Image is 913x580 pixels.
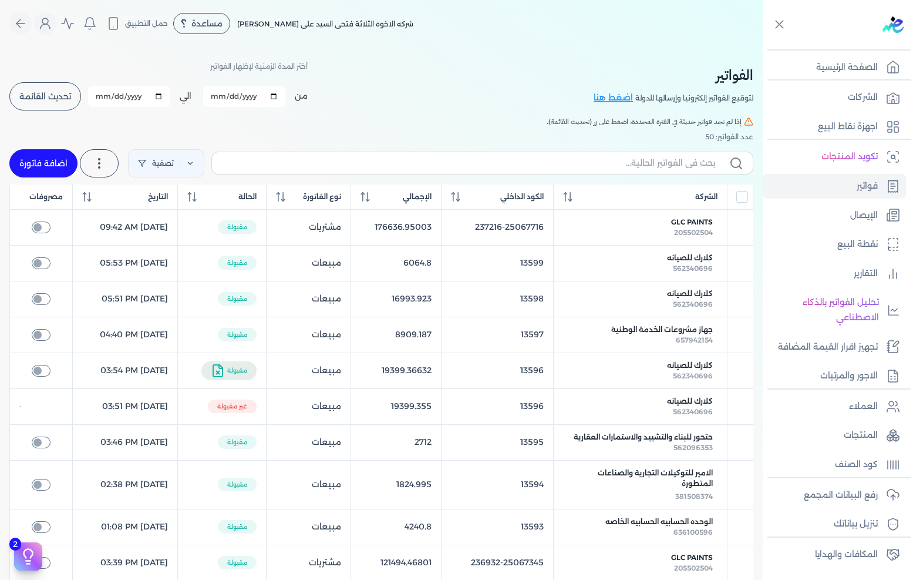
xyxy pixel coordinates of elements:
[237,19,413,28] span: شركه الاخوه الثلاثة فتحى السيد على [PERSON_NAME]
[125,18,168,29] span: حمل التطبيق
[605,517,713,527] span: الوحده الحسابيه الحسابيه الخاصه
[815,547,878,562] p: المكافات والهدايا
[180,90,191,102] label: الي
[594,92,635,105] a: اضغط هنا
[148,192,168,202] span: التاريخ
[882,16,904,33] img: logo
[763,290,906,330] a: تحليل الفواتير بالذكاء الاصطناعي
[763,483,906,508] a: رفع البيانات المجمع
[14,542,42,571] button: 2
[763,335,906,360] a: تجهيز اقرار القيمة المضافة
[821,149,878,165] p: تكويد المنتجات
[191,19,223,28] span: مساعدة
[763,55,906,80] a: الصفحة الرئيسية
[849,399,878,414] p: العملاء
[763,423,906,448] a: المنتجات
[403,192,432,202] span: الإجمالي
[673,371,713,380] span: 562340696
[837,237,878,252] p: نقطة البيع
[763,203,906,228] a: الإيصال
[848,90,878,105] p: الشركات
[763,145,906,169] a: تكويد المنتجات
[673,407,713,416] span: 562340696
[667,289,713,299] span: كلارك للصيانه
[835,457,878,472] p: كود الصنف
[763,394,906,419] a: العملاء
[238,192,257,202] span: الحالة
[674,564,713,572] span: 205502504
[850,208,878,223] p: الإيصال
[778,340,878,355] p: تجهيز اقرار القيمة المضافة
[671,217,713,227] span: GLC Paints
[210,59,308,74] p: أختر المدة الزمنية لإظهار الفواتير
[763,512,906,537] a: تنزيل بياناتك
[103,14,171,33] button: حمل التطبيق
[667,360,713,371] span: كلارك للصيانه
[673,528,713,537] span: 636100596
[763,174,906,199] a: فواتير
[667,253,713,263] span: كلارك للصيانه
[173,13,230,34] div: مساعدة
[574,432,713,442] span: حتحور للبناء والتشييد والاستمارات العقارية
[19,92,71,100] span: تحديث القائمة
[673,443,713,452] span: 562096353
[221,157,715,169] input: بحث في الفواتير الحالية...
[674,228,713,237] span: 205502504
[763,85,906,110] a: الشركات
[769,295,879,325] p: تحليل الفواتير بالذكاء الاصطناعي
[635,90,753,106] p: لتوقيع الفواتير إلكترونيا وإرسالها للدولة
[763,115,906,139] a: اجهزة نقاط البيع
[763,452,906,477] a: كود الصنف
[763,232,906,257] a: نقطة البيع
[29,192,63,202] span: مصروفات
[844,428,878,443] p: المنتجات
[611,324,713,335] span: جهاز مشروعات الخدمة الوطنية
[671,552,713,563] span: GLC Paints
[763,261,906,286] a: التقارير
[594,65,753,86] h2: الفواتير
[673,264,713,273] span: 562340696
[568,468,713,489] span: الامير للتوكيلات التجارية والصناعات المتطورة
[9,538,21,551] span: 2
[673,300,713,309] span: 562340696
[816,60,878,75] p: الصفحة الرئيسية
[675,492,713,501] span: 381508374
[9,149,78,177] a: اضافة فاتورة
[295,90,308,102] label: من
[763,542,906,567] a: المكافات والهدايا
[854,266,878,281] p: التقارير
[667,396,713,407] span: كلارك للصيانه
[820,368,878,384] p: الاجور والمرتبات
[128,149,204,177] a: تصفية
[804,488,878,503] p: رفع البيانات المجمع
[676,336,713,344] span: 657942154
[834,517,878,532] p: تنزيل بياناتك
[9,82,81,110] button: تحديث القائمة
[303,192,341,202] span: نوع الفاتورة
[818,119,878,135] p: اجهزة نقاط البيع
[547,116,742,127] span: إذا لم تجد فواتير حديثة في الفترة المحددة، اضغط على زر (تحديث القائمة).
[763,364,906,388] a: الاجور والمرتبات
[857,179,878,194] p: فواتير
[9,132,753,142] div: عدد الفواتير: 50
[695,192,717,202] span: الشركة
[500,192,544,202] span: الكود الداخلي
